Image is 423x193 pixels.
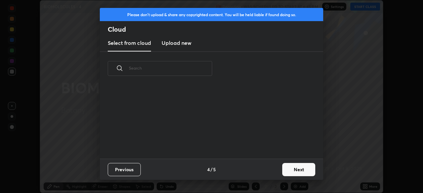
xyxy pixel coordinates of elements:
button: Previous [108,163,141,176]
div: Please don't upload & share any copyrighted content. You will be held liable if found doing so. [100,8,323,21]
h2: Cloud [108,25,323,34]
h4: 4 [207,166,210,173]
h4: / [211,166,212,173]
button: Next [282,163,315,176]
h4: 5 [213,166,216,173]
h3: Upload new [162,39,191,47]
input: Search [129,54,212,82]
h3: Select from cloud [108,39,151,47]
